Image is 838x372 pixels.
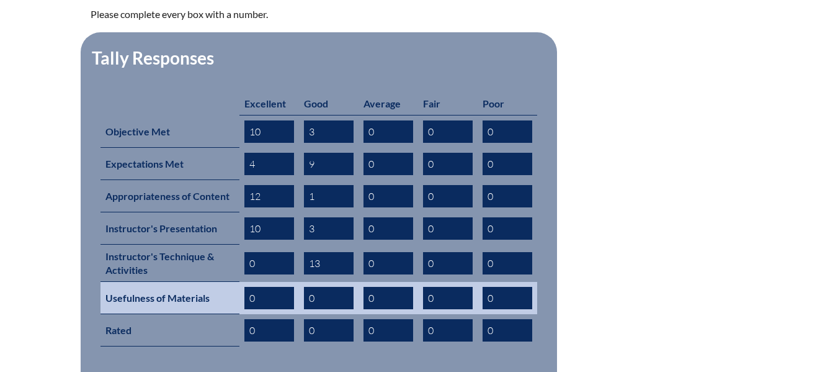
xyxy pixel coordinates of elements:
th: Instructor's Technique & Activities [100,245,239,282]
th: Expectations Met [100,148,239,180]
th: Instructor's Presentation [100,212,239,245]
th: Appropriateness of Content [100,180,239,212]
th: Fair [418,92,478,116]
legend: Tally Responses [91,47,215,68]
th: Excellent [239,92,299,116]
p: Please complete every box with a number. [91,6,527,22]
th: Objective Met [100,115,239,148]
th: Rated [100,314,239,347]
th: Average [359,92,418,116]
th: Good [299,92,359,116]
th: Usefulness of Materials [100,282,239,314]
th: Poor [478,92,537,116]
